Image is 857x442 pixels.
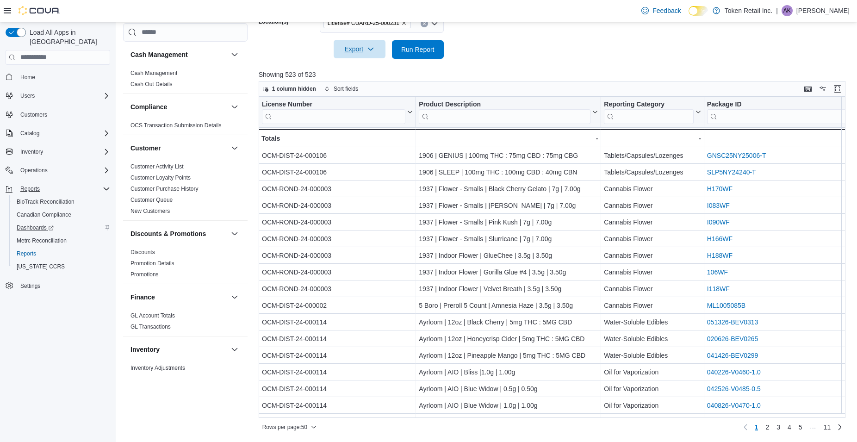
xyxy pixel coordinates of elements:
[2,89,114,102] button: Users
[17,224,54,231] span: Dashboards
[2,182,114,195] button: Reports
[419,300,598,311] div: 5 Boro | Preroll 5 Count | Amnesia Haze | 3.5g | 3.50g
[262,233,413,244] div: OCM-ROND-24-000003
[707,168,756,176] a: SLP5NY24240-T
[17,72,39,83] a: Home
[419,283,598,294] div: 1937 | Indoor Flower | Velvet Breath | 3.5g | 3.50g
[321,83,362,94] button: Sort fields
[130,293,155,302] h3: Finance
[776,423,780,432] span: 3
[262,423,307,431] span: Rows per page : 50
[130,186,199,192] a: Customer Purchase History
[707,235,733,243] a: H166WF
[419,367,598,378] div: Ayrloom | AIO | Bliss |1.0g | 1.00g
[707,218,730,226] a: I090WF
[707,268,728,276] a: 106WF
[707,152,766,159] a: GNSC25NY25006-T
[130,260,174,267] a: Promotion Details
[9,221,114,234] a: Dashboards
[20,92,35,100] span: Users
[123,310,248,336] div: Finance
[419,350,598,361] div: Ayrloom | 12oz | Pineapple Mango | 5mg THC : 5MG CBD
[604,233,701,244] div: Cannabis Flower
[604,183,701,194] div: Cannabis Flower
[9,234,114,247] button: Metrc Reconciliation
[130,50,227,59] button: Cash Management
[130,81,173,88] span: Cash Out Details
[740,422,751,433] button: Previous page
[17,165,51,176] button: Operations
[17,71,110,83] span: Home
[130,69,177,77] span: Cash Management
[17,280,110,291] span: Settings
[262,300,413,311] div: OCM-DIST-24-000002
[17,128,110,139] span: Catalog
[419,100,590,124] div: Product Description
[419,100,598,124] button: Product Description
[13,248,110,259] span: Reports
[262,250,413,261] div: OCM-ROND-24-000003
[762,420,773,435] a: Page 2 of 11
[130,174,191,181] a: Customer Loyalty Points
[13,248,40,259] a: Reports
[262,267,413,278] div: OCM-ROND-24-000003
[2,70,114,84] button: Home
[401,20,407,26] button: Remove License# CUARD-25-000231 from selection in this group
[604,267,701,278] div: Cannabis Flower
[784,420,795,435] a: Page 4 of 11
[652,6,681,15] span: Feedback
[130,345,160,354] h3: Inventory
[17,109,51,120] a: Customers
[262,383,413,394] div: OCM-DIST-24-000114
[17,183,43,194] button: Reports
[17,146,47,157] button: Inventory
[17,146,110,157] span: Inventory
[9,260,114,273] button: [US_STATE] CCRS
[130,249,155,255] a: Discounts
[130,293,227,302] button: Finance
[17,109,110,120] span: Customers
[751,420,762,435] button: Page 1 of 11
[2,279,114,292] button: Settings
[832,83,843,94] button: Enter fullscreen
[20,130,39,137] span: Catalog
[229,228,240,239] button: Discounts & Promotions
[17,90,38,101] button: Users
[707,285,730,293] a: I118WF
[419,333,598,344] div: Ayrloom | 12oz | Honeycrisp Cider | 5mg THC : 5MG CBD
[707,252,733,259] a: H188WF
[707,385,761,392] a: 042526-V0485-0.5
[130,365,185,371] a: Inventory Adjustments
[20,282,40,290] span: Settings
[9,247,114,260] button: Reports
[17,165,110,176] span: Operations
[130,197,173,203] a: Customer Queue
[17,198,75,205] span: BioTrack Reconciliation
[392,40,444,59] button: Run Report
[782,5,793,16] div: Ashish Kapoor
[262,200,413,211] div: OCM-ROND-24-000003
[817,83,828,94] button: Display options
[130,196,173,204] span: Customer Queue
[123,120,248,135] div: Compliance
[130,174,191,181] span: Customer Loyalty Points
[604,417,701,428] div: Oil for Vaporization
[707,402,761,409] a: 040826-V0470-1.0
[419,133,598,144] div: -
[262,100,413,124] button: License Number
[130,345,227,354] button: Inventory
[799,423,802,432] span: 5
[323,18,411,28] span: License# CUARD-25-000231
[130,102,167,112] h3: Compliance
[604,250,701,261] div: Cannabis Flower
[262,150,413,161] div: OCM-DIST-24-000106
[130,163,184,170] a: Customer Activity List
[13,209,110,220] span: Canadian Compliance
[123,247,248,284] div: Discounts & Promotions
[707,318,758,326] a: 051326-BEV0313
[419,250,598,261] div: 1937 | Indoor Flower | GlueChee | 3.5g | 3.50g
[20,167,48,174] span: Operations
[725,5,773,16] p: Token Retail Inc.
